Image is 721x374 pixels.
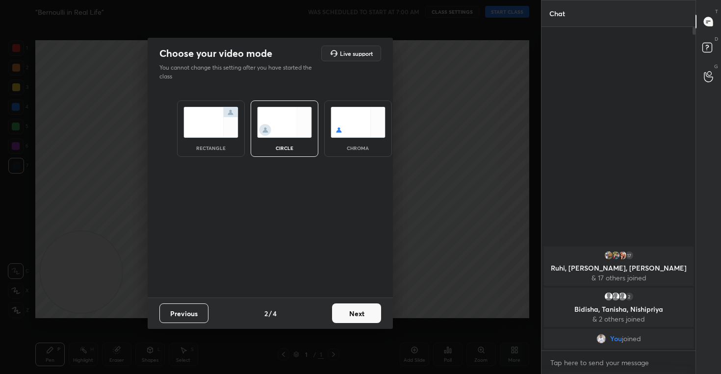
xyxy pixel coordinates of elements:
div: grid [541,245,696,350]
span: joined [622,335,641,343]
h4: / [269,308,272,319]
p: You cannot change this setting after you have started the class [159,63,318,81]
img: default.png [610,292,620,301]
button: Next [332,303,381,323]
img: circleScreenIcon.acc0effb.svg [257,107,312,138]
img: normalScreenIcon.ae25ed63.svg [183,107,238,138]
img: default.png [617,292,627,301]
div: chroma [338,146,378,150]
img: 3418120d88d549efb3775576ee28a0b5.jpg [617,250,627,260]
h4: 2 [264,308,268,319]
img: 33f2e882a6494b5da6ad5a0847616db5.jpg [610,250,620,260]
div: 2 [624,292,634,301]
img: chromaScreenIcon.c19ab0a0.svg [331,107,386,138]
h4: 4 [273,308,277,319]
p: & 2 others joined [550,315,688,323]
p: T [715,8,718,15]
p: Chat [541,0,573,26]
button: Previous [159,303,208,323]
p: & 17 others joined [550,274,688,282]
p: G [714,63,718,70]
img: 5fec7a98e4a9477db02da60e09992c81.jpg [596,334,606,344]
h2: Choose your video mode [159,47,272,60]
p: D [715,35,718,43]
p: Ruhi, [PERSON_NAME], [PERSON_NAME] [550,264,688,272]
img: default.png [603,292,613,301]
div: rectangle [191,146,231,150]
span: You [610,335,622,343]
div: 17 [624,250,634,260]
img: e88f568d208e4024a18dae0ccb66bf60.jpg [603,250,613,260]
p: Bidisha, Tanisha, Nishipriya [550,305,688,313]
div: circle [265,146,304,150]
h5: Live support [340,50,373,56]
